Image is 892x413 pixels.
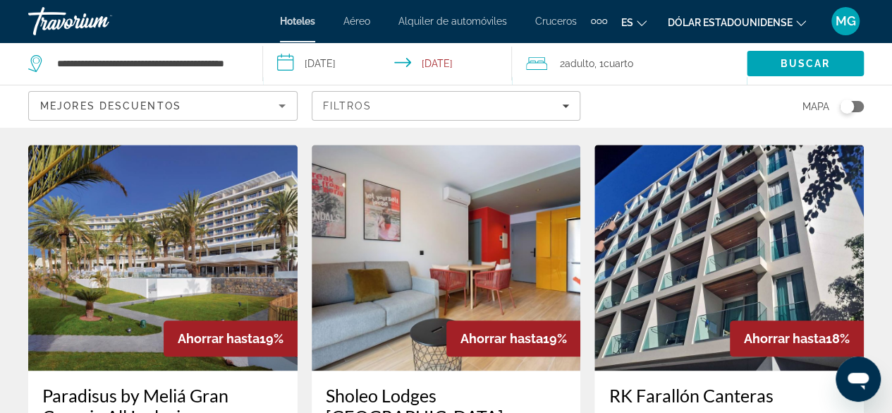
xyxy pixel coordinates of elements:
div: 19% [164,321,298,357]
div: 18% [730,321,864,357]
span: , 1 [594,54,633,73]
mat-select: Sort by [40,97,286,114]
span: Ahorrar hasta [178,331,259,346]
button: Elementos de navegación adicionales [591,10,607,32]
iframe: Botón para iniciar la ventana de mensajería [836,357,881,402]
img: RK Farallón Canteras [594,145,864,371]
span: Ahorrar hasta [744,331,826,346]
div: 19% [446,321,580,357]
a: Aéreo [343,16,370,27]
button: Select check in and out date [263,42,512,85]
span: Cuarto [604,58,633,69]
button: Filters [312,91,581,121]
font: Dólar estadounidense [668,17,793,28]
span: Mejores descuentos [40,100,181,112]
input: Search hotel destination [56,53,241,74]
button: Cambiar idioma [621,12,647,32]
a: Cruceros [535,16,577,27]
span: Mapa [802,97,829,116]
a: Travorium [28,3,169,40]
img: Paradisus by Meliá Gran Canaria All Inclusive [28,145,298,371]
span: Adulto [565,58,594,69]
button: Toggle map [829,100,864,113]
a: RK Farallón Canteras [609,385,850,406]
span: 2 [560,54,594,73]
button: Travelers: 2 adults, 0 children [512,42,747,85]
button: Search [747,51,864,76]
button: Menú de usuario [827,6,864,36]
button: Cambiar moneda [668,12,806,32]
span: Ahorrar hasta [460,331,542,346]
img: Sholeo Lodges Las Palmas Flats [312,145,581,371]
font: es [621,17,633,28]
span: Buscar [780,58,830,69]
a: Alquiler de automóviles [398,16,507,27]
span: Filtros [323,100,372,112]
a: Hoteles [280,16,315,27]
font: MG [836,13,856,28]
